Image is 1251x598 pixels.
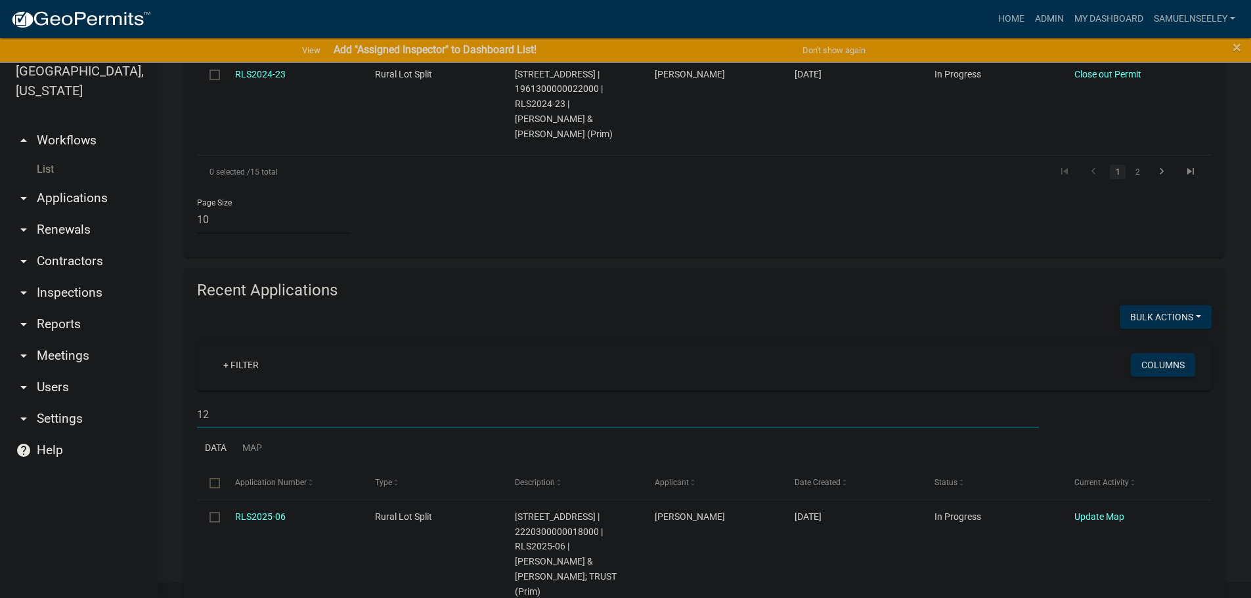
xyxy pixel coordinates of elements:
[1178,165,1203,179] a: go to last page
[234,428,270,468] a: Map
[1069,7,1149,32] a: My Dashboard
[16,190,32,206] i: arrow_drop_down
[1074,478,1129,487] span: Current Activity
[16,222,32,238] i: arrow_drop_down
[1074,69,1141,79] a: Close out Permit
[502,467,642,499] datatable-header-cell: Description
[197,428,234,468] a: Data
[655,478,689,487] span: Applicant
[213,353,269,377] a: + Filter
[16,379,32,395] i: arrow_drop_down
[642,467,782,499] datatable-header-cell: Applicant
[1108,161,1128,183] li: page 1
[235,478,307,487] span: Application Number
[782,467,922,499] datatable-header-cell: Date Created
[1074,511,1124,522] a: Update Map
[235,511,286,522] a: RLS2025-06
[1131,353,1195,377] button: Columns
[1233,38,1241,56] span: ×
[795,511,822,522] span: 08/01/2025
[197,467,222,499] datatable-header-cell: Select
[16,253,32,269] i: arrow_drop_down
[16,133,32,148] i: arrow_drop_up
[1110,165,1126,179] a: 1
[934,511,981,522] span: In Progress
[934,478,957,487] span: Status
[16,348,32,364] i: arrow_drop_down
[375,511,432,522] span: Rural Lot Split
[993,7,1030,32] a: Home
[1149,165,1174,179] a: go to next page
[795,69,822,79] span: 07/15/2024
[1130,165,1145,179] a: 2
[334,43,537,56] strong: Add "Assigned Inspector" to Dashboard List!
[515,69,613,139] span: 1630 ROAD M5 LOT 13 | 1961300000022000 | RLS2024-23 | MCKINNEY, ROBERT LEE JR & THERESA A (Prim)
[222,467,362,499] datatable-header-cell: Application Number
[1149,7,1240,32] a: SamuelNSeeley
[1081,165,1106,179] a: go to previous page
[197,281,1212,300] h4: Recent Applications
[16,442,32,458] i: help
[235,69,286,79] a: RLS2024-23
[515,478,555,487] span: Description
[197,156,598,188] div: 15 total
[797,39,871,61] button: Don't show again
[1233,39,1241,55] button: Close
[375,478,392,487] span: Type
[515,511,617,597] span: 1200 S HWY 99 | 2220300000018000 | RLS2025-06 | MILLER, PHILLIP D & BARBARA K; TRUST (Prim)
[375,69,432,79] span: Rural Lot Split
[1120,305,1212,329] button: Bulk Actions
[16,285,32,301] i: arrow_drop_down
[1030,7,1069,32] a: Admin
[655,511,725,522] span: Kellie Reasoner
[1052,165,1077,179] a: go to first page
[655,69,725,79] span: Robert Lee McKinney
[362,467,502,499] datatable-header-cell: Type
[16,411,32,427] i: arrow_drop_down
[297,39,326,61] a: View
[1128,161,1147,183] li: page 2
[795,478,841,487] span: Date Created
[197,401,1039,428] input: Search for applications
[1062,467,1202,499] datatable-header-cell: Current Activity
[934,69,981,79] span: In Progress
[209,167,250,177] span: 0 selected /
[16,316,32,332] i: arrow_drop_down
[922,467,1062,499] datatable-header-cell: Status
